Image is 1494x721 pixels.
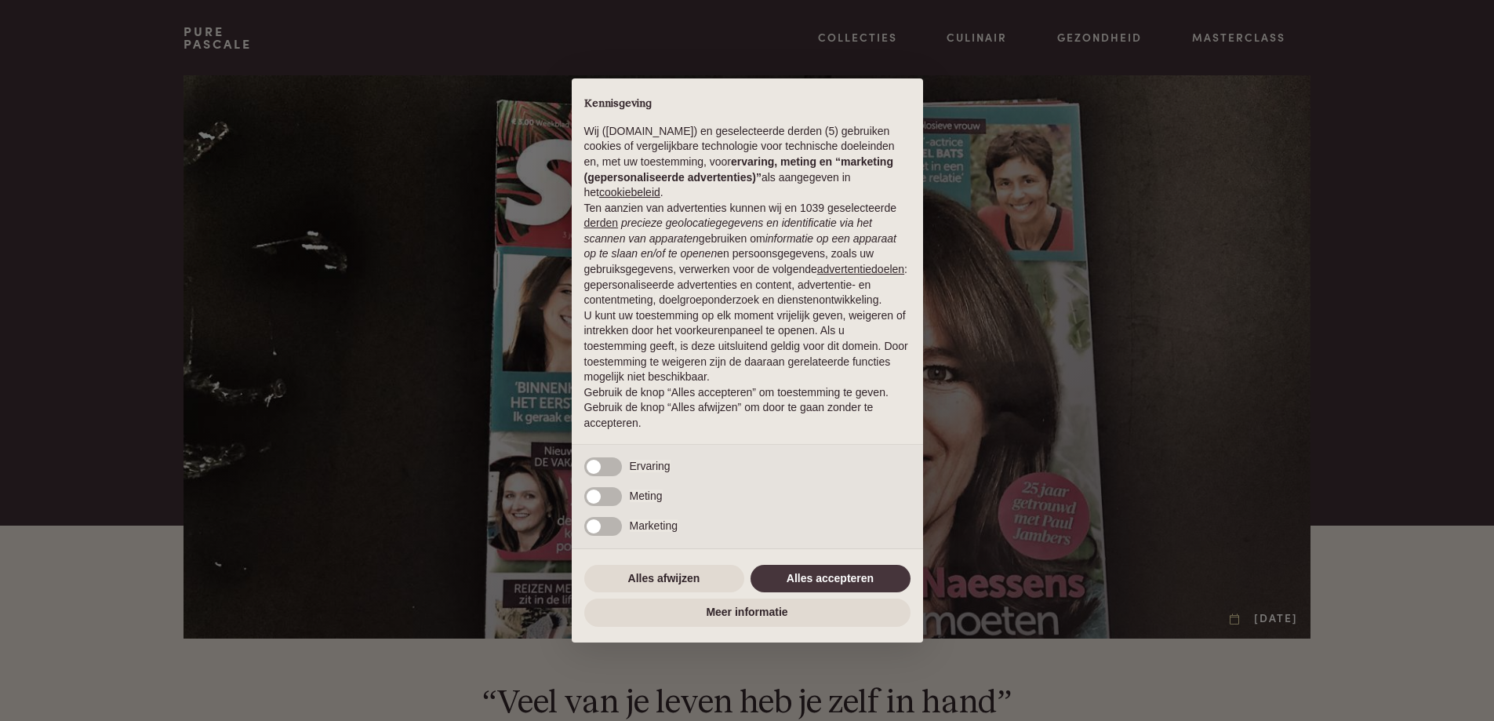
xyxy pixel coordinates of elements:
[584,217,872,245] em: precieze geolocatiegegevens en identificatie via het scannen van apparaten
[584,385,911,432] p: Gebruik de knop “Alles accepteren” om toestemming te geven. Gebruik de knop “Alles afwijzen” om d...
[751,565,911,593] button: Alles accepteren
[584,155,893,184] strong: ervaring, meting en “marketing (gepersonaliseerde advertenties)”
[817,262,904,278] button: advertentiedoelen
[584,308,911,385] p: U kunt uw toestemming op elk moment vrijelijk geven, weigeren of intrekken door het voorkeurenpan...
[584,216,619,231] button: derden
[584,565,744,593] button: Alles afwijzen
[584,232,897,260] em: informatie op een apparaat op te slaan en/of te openen
[584,97,911,111] h2: Kennisgeving
[599,186,660,198] a: cookiebeleid
[630,519,678,532] span: Marketing
[584,599,911,627] button: Meer informatie
[584,201,911,308] p: Ten aanzien van advertenties kunnen wij en 1039 geselecteerde gebruiken om en persoonsgegevens, z...
[630,460,671,472] span: Ervaring
[584,124,911,201] p: Wij ([DOMAIN_NAME]) en geselecteerde derden (5) gebruiken cookies of vergelijkbare technologie vo...
[630,490,663,502] span: Meting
